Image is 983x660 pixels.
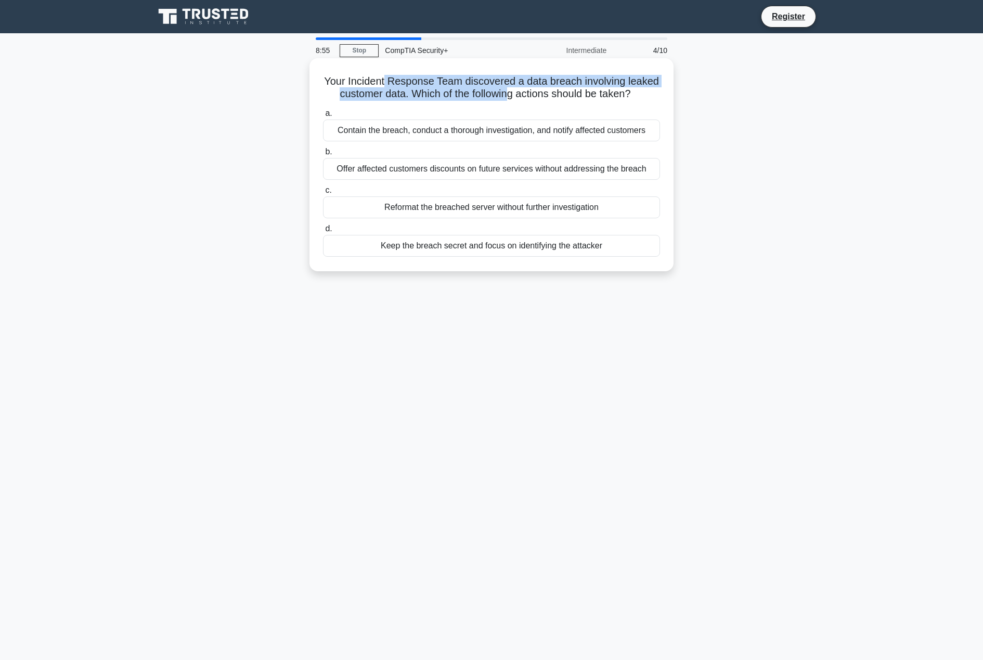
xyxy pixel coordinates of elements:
[325,109,332,117] span: a.
[323,120,660,141] div: Contain the breach, conduct a thorough investigation, and notify affected customers
[325,186,331,194] span: c.
[766,10,811,23] a: Register
[323,158,660,180] div: Offer affected customers discounts on future services without addressing the breach
[309,40,340,61] div: 8:55
[323,196,660,218] div: Reformat the breached server without further investigation
[325,224,332,233] span: d.
[340,44,379,57] a: Stop
[613,40,674,61] div: 4/10
[325,147,332,156] span: b.
[379,40,522,61] div: CompTIA Security+
[522,40,613,61] div: Intermediate
[323,235,660,257] div: Keep the breach secret and focus on identifying the attacker
[322,75,661,101] h5: Your Incident Response Team discovered a data breach involving leaked customer data. Which of the...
